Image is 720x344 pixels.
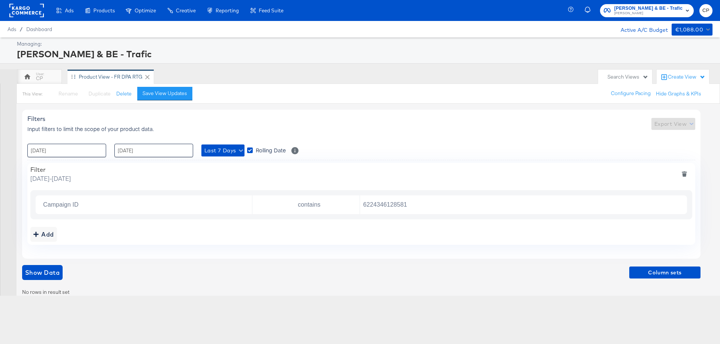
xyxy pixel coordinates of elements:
[93,7,115,13] span: Products
[65,7,73,13] span: Ads
[614,4,682,12] span: [PERSON_NAME] & BE - Trafic
[607,73,648,80] div: Search Views
[30,227,57,242] button: addbutton
[142,90,187,97] div: Save View Updates
[629,267,700,278] button: Column sets
[36,75,43,82] div: CP
[614,10,682,16] span: [PERSON_NAME]
[699,4,712,17] button: CP
[256,146,286,154] span: Rolling Date
[7,26,16,32] span: Ads
[204,146,241,155] span: Last 7 Days
[672,24,712,36] button: €1,088.00
[33,229,54,240] div: Add
[675,25,703,34] div: €1,088.00
[606,87,656,100] button: Configure Pacing
[71,74,75,79] div: Drag to reorder tab
[201,144,244,156] button: Last 7 Days
[135,7,156,13] span: Optimize
[116,90,132,97] button: Delete
[79,73,142,80] div: Product View - FR DPA RTG
[613,24,668,35] div: Active A/C Budget
[25,267,60,278] span: Show Data
[22,289,700,296] div: No rows in result set
[17,48,711,60] div: [PERSON_NAME] & BE - Trafic
[58,90,78,97] span: Rename
[656,90,701,97] button: Hide Graphs & KPIs
[216,7,239,13] span: Reporting
[22,91,42,97] div: This View:
[22,265,63,280] button: showdata
[632,268,697,277] span: Column sets
[137,87,192,100] button: Save View Updates
[16,26,26,32] span: /
[88,90,111,97] span: Duplicate
[348,200,354,206] button: Open
[240,200,246,206] button: Open
[702,6,709,15] span: CP
[176,7,196,13] span: Creative
[30,174,71,183] span: [DATE] - [DATE]
[676,166,692,183] button: deletefilters
[600,4,694,17] button: [PERSON_NAME] & BE - Trafic[PERSON_NAME]
[17,40,711,48] div: Managing:
[27,125,154,133] span: Input filters to limit the scope of your product data.
[27,115,45,122] span: Filters
[259,7,283,13] span: Feed Suite
[30,166,71,173] div: Filter
[26,26,52,32] a: Dashboard
[668,73,705,81] div: Create View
